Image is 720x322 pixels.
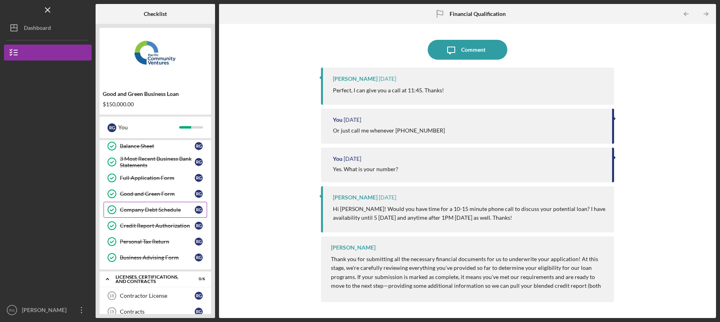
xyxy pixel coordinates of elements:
[195,308,203,316] div: R G
[104,138,207,154] a: Balance SheetRG
[450,11,506,17] b: Financial Qualification
[333,117,342,123] div: You
[120,254,195,261] div: Business Advising Form
[331,255,607,308] p: Thank you for submitting all the necessary financial documents for us to underwrite your applicat...
[333,205,607,222] p: Hi [PERSON_NAME]! Would you have time for a 10-15 minute phone call to discuss your potential loa...
[144,11,167,17] b: Checklist
[104,170,207,186] a: Full Application FormRG
[195,142,203,150] div: R G
[115,275,185,284] div: Licenses, Certifications, and Contracts
[195,222,203,230] div: R G
[195,238,203,246] div: R G
[120,156,195,168] div: 3 Most Recent Business Bank Statements
[24,20,51,38] div: Dashboard
[195,254,203,262] div: R G
[104,250,207,265] a: Business Advising FormRG
[109,309,114,314] tspan: 19
[120,143,195,149] div: Balance Sheet
[120,238,195,245] div: Personal Tax Return
[333,166,398,172] div: Yes. What is your number?
[379,194,396,201] time: 2025-09-10 18:07
[4,20,92,36] button: Dashboard
[195,190,203,198] div: R G
[104,186,207,202] a: Good and Green FormRG
[4,302,92,318] button: RG[PERSON_NAME]
[379,76,396,82] time: 2025-09-10 18:24
[104,154,207,170] a: 3 Most Recent Business Bank StatementsRG
[195,292,203,300] div: R G
[104,234,207,250] a: Personal Tax ReturnRG
[120,175,195,181] div: Full Application Form
[344,117,361,123] time: 2025-09-10 18:22
[333,127,445,134] div: Or just call me whenever [PHONE_NUMBER]
[104,304,207,320] a: 19ContractsRG
[120,293,195,299] div: Contractor License
[195,206,203,214] div: R G
[120,222,195,229] div: Credit Report Authorization
[20,302,72,320] div: [PERSON_NAME]
[195,174,203,182] div: R G
[344,156,361,162] time: 2025-09-10 18:09
[104,288,207,304] a: 18Contractor LicenseRG
[195,158,203,166] div: R G
[108,123,116,132] div: R G
[104,202,207,218] a: Company Debt ScheduleRG
[109,293,114,298] tspan: 18
[103,101,208,107] div: $150,000.00
[120,308,195,315] div: Contracts
[9,308,15,312] text: RG
[333,156,342,162] div: You
[333,194,378,201] div: [PERSON_NAME]
[120,207,195,213] div: Company Debt Schedule
[428,40,507,60] button: Comment
[461,40,485,60] div: Comment
[191,277,205,281] div: 0 / 6
[333,76,378,82] div: [PERSON_NAME]
[103,91,208,97] div: Good and Green Business Loan
[104,218,207,234] a: Credit Report AuthorizationRG
[331,244,376,251] div: [PERSON_NAME]
[100,32,211,80] img: Product logo
[120,191,195,197] div: Good and Green Form
[333,86,444,95] p: Perfect, I can give you a call at 11:45. Thanks!
[118,121,179,134] div: You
